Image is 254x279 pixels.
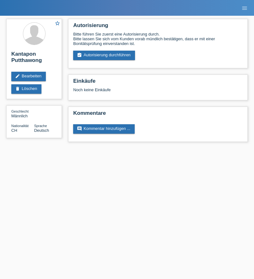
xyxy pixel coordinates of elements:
[73,32,243,46] div: Bitte führen Sie zuerst eine Autorisierung durch. Bitte lassen Sie sich vom Kunden vorab mündlich...
[15,86,20,91] i: delete
[55,20,60,27] a: star_border
[73,78,243,87] h2: Einkäufe
[241,5,248,11] i: menu
[55,20,60,26] i: star_border
[11,72,46,81] a: editBearbeiten
[73,22,243,32] h2: Autorisierung
[11,51,57,67] h2: Kantapon Putthawong
[73,124,135,134] a: commentKommentar hinzufügen ...
[73,87,243,97] div: Noch keine Einkäufe
[77,126,82,131] i: comment
[11,109,29,113] span: Geschlecht
[11,124,29,128] span: Nationalität
[73,110,243,120] h2: Kommentare
[34,124,47,128] span: Sprache
[238,6,251,10] a: menu
[11,84,41,94] a: deleteLöschen
[11,109,34,118] div: Männlich
[77,53,82,58] i: assignment_turned_in
[73,51,135,60] a: assignment_turned_inAutorisierung durchführen
[11,128,17,133] span: Schweiz
[15,74,20,79] i: edit
[34,128,49,133] span: Deutsch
